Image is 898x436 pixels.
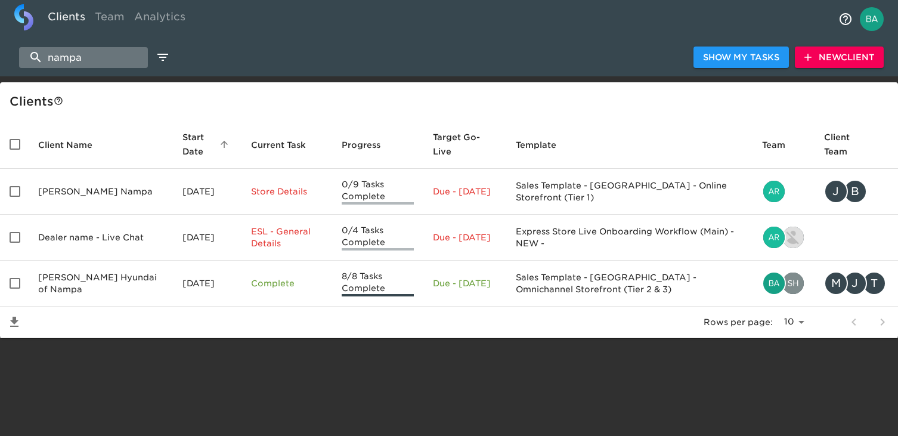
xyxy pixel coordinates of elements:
td: Dealer name - Live Chat [29,215,173,261]
img: ari.frost@roadster.com [763,181,785,202]
div: mmorris@kendallauto.com, juliecombe@kendallauto.com, tolson@kendallauto.com [824,271,888,295]
img: ari.frost@roadster.com [763,227,785,248]
td: Express Store Live Onboarding Workflow (Main) - NEW - [506,215,753,261]
span: Template [516,138,572,152]
span: Show My Tasks [703,50,779,65]
span: Team [762,138,801,152]
div: ari.frost@roadster.com, rhianna.harrison@roadster.com [762,225,805,249]
img: shresta.mandala@cdk.com [782,273,804,294]
td: [PERSON_NAME] Hyundai of Nampa [29,261,173,307]
button: edit [153,47,173,67]
span: Progress [342,138,396,152]
span: Current Task [251,138,321,152]
div: ari.frost@roadster.com [762,180,805,203]
svg: This is a list of all of your clients and clients shared with you [54,96,63,106]
div: J [824,180,848,203]
div: B [843,180,867,203]
p: Complete [251,277,323,289]
a: Analytics [129,4,190,33]
div: J [843,271,867,295]
td: Sales Template - [GEOGRAPHIC_DATA] - Online Storefront (Tier 1) [506,169,753,215]
button: NewClient [795,47,884,69]
p: Store Details [251,185,323,197]
span: Client Name [38,138,108,152]
td: 8/8 Tasks Complete [332,261,423,307]
td: [PERSON_NAME] Nampa [29,169,173,215]
p: Due - [DATE] [433,185,496,197]
div: bailey.rubin@cdk.com, shresta.mandala@cdk.com [762,271,805,295]
p: Due - [DATE] [433,277,496,289]
button: notifications [831,5,860,33]
a: Clients [43,4,90,33]
span: Start Date [182,130,232,159]
select: rows per page [778,313,809,331]
span: Client Team [824,130,888,159]
p: Rows per page: [704,316,773,328]
td: 0/9 Tasks Complete [332,169,423,215]
td: 0/4 Tasks Complete [332,215,423,261]
td: Sales Template - [GEOGRAPHIC_DATA] - Omnichannel Storefront (Tier 2 & 3) [506,261,753,307]
div: T [862,271,886,295]
div: M [824,271,848,295]
div: Client s [10,92,893,111]
span: This is the next Task in this Hub that should be completed [251,138,306,152]
img: Profile [860,7,884,31]
span: New Client [804,50,874,65]
p: Due - [DATE] [433,231,496,243]
span: Target Go-Live [433,130,496,159]
button: Show My Tasks [693,47,789,69]
input: search [19,47,148,68]
td: [DATE] [173,169,241,215]
p: ESL - General Details [251,225,323,249]
td: [DATE] [173,261,241,307]
div: jimb@corwinauto.com, bmeyer@corwinauto.com [824,180,888,203]
td: [DATE] [173,215,241,261]
span: Calculated based on the start date and the duration of all Tasks contained in this Hub. [433,130,481,159]
img: rhianna.harrison@roadster.com [782,227,804,248]
a: Team [90,4,129,33]
img: logo [14,4,33,30]
img: bailey.rubin@cdk.com [763,273,785,294]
